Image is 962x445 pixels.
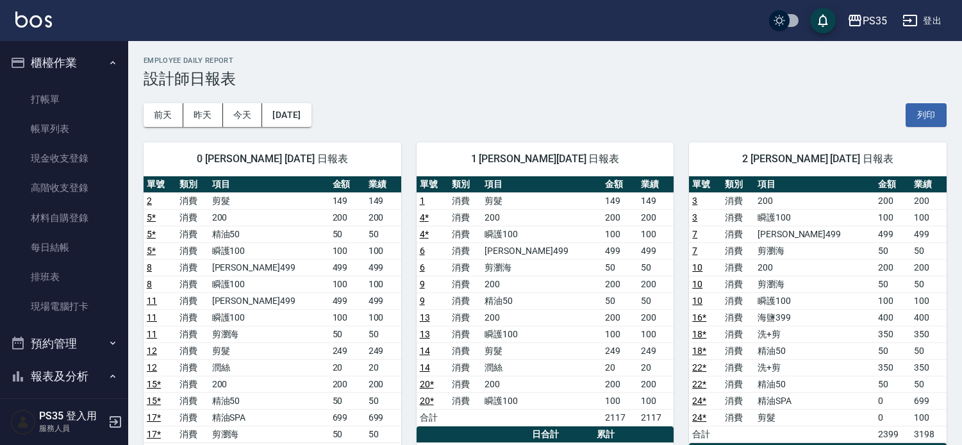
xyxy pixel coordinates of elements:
td: 50 [365,392,401,409]
td: 剪髮 [754,409,875,426]
a: 14 [420,362,430,373]
td: 瞬護100 [481,392,602,409]
td: 200 [209,376,329,392]
td: 消費 [449,259,481,276]
button: 登出 [897,9,947,33]
td: 消費 [176,392,209,409]
td: 100 [329,242,365,259]
th: 項目 [481,176,602,193]
a: 9 [420,296,425,306]
h5: PS35 登入用 [39,410,104,423]
td: 消費 [449,292,481,309]
th: 金額 [329,176,365,193]
td: 200 [754,192,875,209]
td: 699 [911,392,947,409]
td: 0 [875,392,911,409]
td: 200 [602,209,638,226]
td: 0 [875,409,911,426]
td: 499 [911,226,947,242]
td: 消費 [449,342,481,359]
table: a dense table [689,176,947,443]
td: 499 [329,292,365,309]
td: 精油50 [481,292,602,309]
td: 消費 [722,326,754,342]
td: 消費 [722,192,754,209]
td: 消費 [176,309,209,326]
td: 50 [911,376,947,392]
td: 100 [911,292,947,309]
td: 400 [875,309,911,326]
a: 報表目錄 [5,398,123,428]
td: 200 [481,276,602,292]
a: 11 [147,329,157,339]
td: 50 [875,242,911,259]
button: [DATE] [262,103,311,127]
th: 業績 [638,176,674,193]
td: 消費 [176,426,209,442]
td: 149 [329,192,365,209]
td: 消費 [176,242,209,259]
a: 7 [692,229,697,239]
td: 50 [365,426,401,442]
p: 服務人員 [39,423,104,434]
a: 打帳單 [5,85,123,114]
td: 200 [911,259,947,276]
td: 50 [911,242,947,259]
td: 50 [911,276,947,292]
a: 2 [147,196,152,206]
a: 帳單列表 [5,114,123,144]
td: 200 [638,376,674,392]
a: 10 [692,262,702,273]
button: 列印 [906,103,947,127]
td: 100 [602,392,638,409]
td: 100 [329,309,365,326]
a: 8 [147,262,152,273]
a: 每日結帳 [5,233,123,262]
td: 100 [329,276,365,292]
a: 13 [420,312,430,323]
td: 消費 [176,342,209,359]
td: 20 [638,359,674,376]
td: 潤絲 [481,359,602,376]
th: 業績 [365,176,401,193]
td: 499 [365,259,401,276]
th: 項目 [209,176,329,193]
button: 櫃檯作業 [5,46,123,80]
td: 50 [329,392,365,409]
a: 12 [147,362,157,373]
button: 報表及分析 [5,360,123,393]
td: 洗+剪 [754,359,875,376]
td: 499 [365,292,401,309]
td: 消費 [176,276,209,292]
button: PS35 [842,8,892,34]
td: 消費 [449,209,481,226]
a: 排班表 [5,262,123,292]
td: 消費 [449,376,481,392]
span: 0 [PERSON_NAME] [DATE] 日報表 [159,153,386,165]
th: 日合計 [529,426,593,443]
td: [PERSON_NAME]499 [209,259,329,276]
td: 50 [602,259,638,276]
td: 200 [602,276,638,292]
td: 瞬護100 [481,326,602,342]
span: 1 [PERSON_NAME][DATE] 日報表 [432,153,659,165]
td: 100 [602,326,638,342]
td: 消費 [176,376,209,392]
td: 200 [329,376,365,392]
td: 2117 [638,409,674,426]
a: 8 [147,279,152,289]
th: 單號 [144,176,176,193]
td: 剪髮 [481,342,602,359]
td: 50 [875,276,911,292]
td: 消費 [722,242,754,259]
th: 類別 [449,176,481,193]
a: 14 [420,346,430,356]
td: 消費 [722,292,754,309]
h3: 設計師日報表 [144,70,947,88]
td: 100 [875,292,911,309]
td: 499 [638,242,674,259]
td: 50 [638,292,674,309]
td: 剪瀏海 [209,426,329,442]
td: 消費 [722,276,754,292]
td: 200 [638,276,674,292]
